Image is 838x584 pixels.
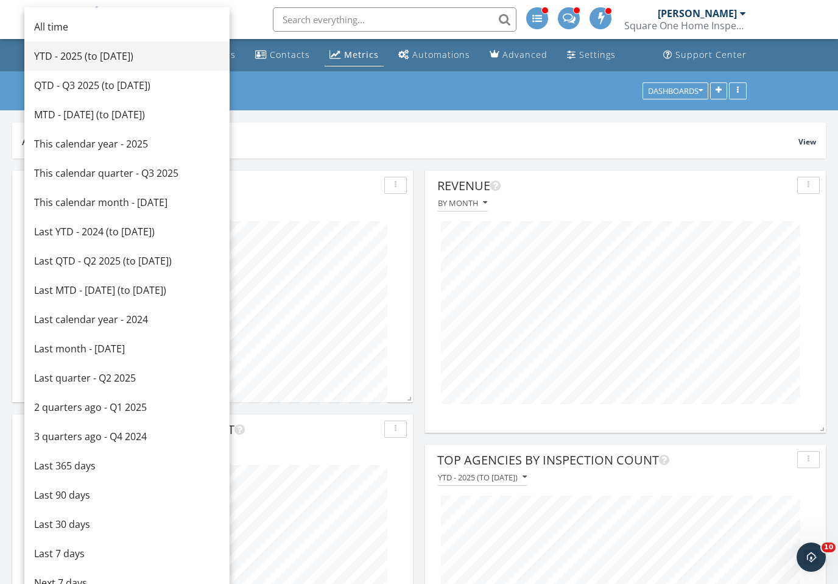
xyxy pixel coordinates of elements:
[34,312,220,327] div: Last calendar year - 2024
[34,254,220,268] div: Last QTD - Q2 2025 (to [DATE])
[273,7,516,32] input: Search everything...
[22,132,798,149] div: Alerts
[34,107,220,122] div: MTD - [DATE] (to [DATE])
[344,49,379,60] div: Metrics
[579,49,616,60] div: Settings
[412,49,470,60] div: Automations
[325,44,384,66] a: Metrics
[34,283,220,297] div: Last MTD - [DATE] (to [DATE])
[84,6,111,33] img: The Best Home Inspection Software - Spectora
[562,44,621,66] a: Settings
[270,49,310,60] div: Contacts
[34,517,220,532] div: Last 30 days
[34,78,220,93] div: QTD - Q3 2025 (to [DATE])
[34,488,220,502] div: Last 90 days
[34,195,220,210] div: This calendar month - [DATE]
[34,400,220,415] div: 2 quarters ago - Q1 2025
[658,44,752,66] a: Support Center
[34,166,220,180] div: This calendar quarter - Q3 2025
[34,224,220,239] div: Last YTD - 2024 (to [DATE])
[502,49,548,60] div: Advanced
[485,44,552,66] a: Advanced
[437,177,792,195] div: Revenue
[438,199,487,207] div: By month
[34,429,220,444] div: 3 quarters ago - Q4 2024
[798,137,816,147] span: View
[624,20,746,32] div: Square One Home Inspections, LLC
[437,469,527,486] button: YTD - 2025 (to [DATE])
[34,49,220,63] div: YTD - 2025 (to [DATE])
[393,44,475,66] a: Automations (Advanced)
[34,546,220,561] div: Last 7 days
[34,458,220,473] div: Last 365 days
[34,137,220,151] div: This calendar year - 2025
[250,44,315,66] a: Contacts
[34,20,220,34] div: All time
[797,543,826,572] iframe: Intercom live chat
[34,341,220,356] div: Last month - [DATE]
[658,7,737,20] div: [PERSON_NAME]
[643,82,708,99] button: Dashboards
[437,451,792,469] div: Top Agencies by Inspection Count
[822,543,836,552] span: 10
[648,87,703,95] div: Dashboards
[119,6,219,32] span: SPECTORA
[437,195,488,212] button: By month
[34,371,220,385] div: Last quarter - Q2 2025
[675,49,747,60] div: Support Center
[438,473,527,482] div: YTD - 2025 (to [DATE])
